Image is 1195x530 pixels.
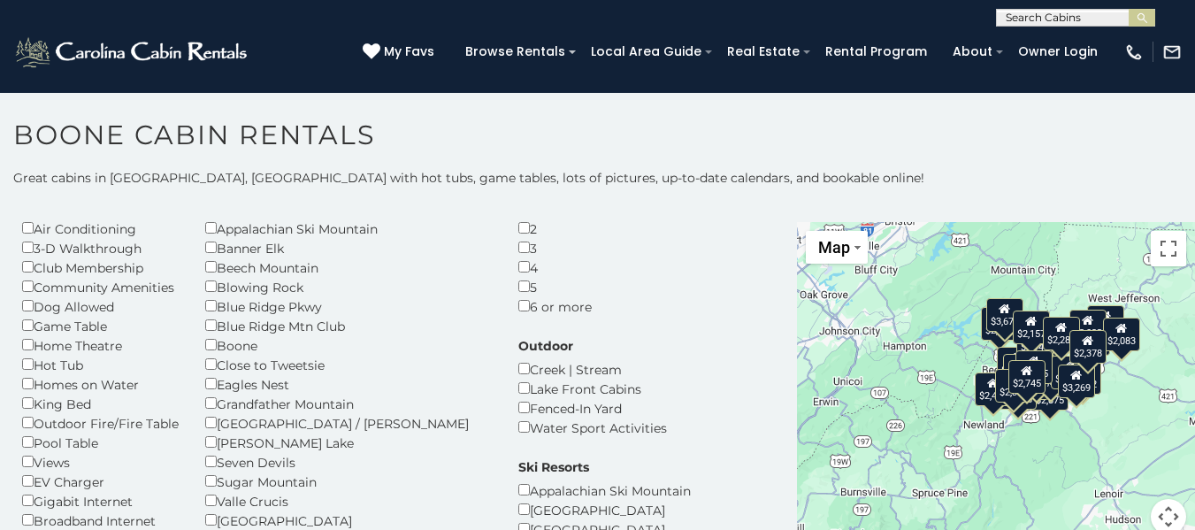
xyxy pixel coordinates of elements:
div: $2,272 [1040,318,1077,351]
div: Seven Devils [205,452,492,472]
div: Grandfather Mountain [205,394,492,413]
div: [PERSON_NAME] Lake [205,433,492,452]
div: Views [22,452,179,472]
div: $2,285 [1043,316,1080,349]
div: Gigabit Internet [22,491,179,511]
div: 3-D Walkthrough [22,238,179,257]
div: [GEOGRAPHIC_DATA] / [PERSON_NAME] [205,413,492,433]
div: $2,445 [1015,349,1052,383]
div: Fenced-In Yard [518,398,667,418]
div: Game Table [22,316,179,335]
div: $2,622 [1086,305,1123,339]
div: 4 [518,257,645,277]
div: $2,008 [981,307,1018,341]
div: 2 [518,219,645,238]
div: $2,543 [996,347,1033,380]
div: Appalachian Ski Mountain [205,219,492,238]
div: Home Theatre [22,335,179,355]
div: $2,032 [1069,309,1107,342]
div: Blue Ridge Pkwy [205,296,492,316]
button: Change map style [806,231,868,264]
div: Air Conditioning [22,219,179,238]
div: $3,678 [985,297,1023,331]
div: Club Membership [22,257,179,277]
div: $2,745 [1008,359,1046,393]
label: Ski Resorts [518,458,589,476]
div: Banner Elk [205,238,492,257]
div: $2,378 [1069,330,1107,364]
div: $1,839 [1032,357,1069,391]
div: $2,460 [975,372,1012,405]
div: Homes on Water [22,374,179,394]
div: Dog Allowed [22,296,179,316]
span: My Favs [384,42,434,61]
div: Broadband Internet [22,511,179,530]
div: Close to Tweetsie [205,355,492,374]
button: Toggle fullscreen view [1151,231,1186,266]
a: Rental Program [816,38,936,65]
div: [GEOGRAPHIC_DATA] [518,500,691,519]
div: Water Sport Activities [518,418,667,437]
div: EV Charger [22,472,179,491]
div: $2,157 [1013,310,1050,343]
a: Browse Rentals [456,38,574,65]
div: $3,269 [1058,364,1095,397]
div: Creek | Stream [518,359,667,379]
div: Appalachian Ski Mountain [518,480,691,500]
div: Eagles Nest [205,374,492,394]
div: $2,022 [1064,361,1101,395]
div: [GEOGRAPHIC_DATA] [205,511,492,530]
div: $2,083 [1102,317,1139,350]
a: Real Estate [718,38,808,65]
div: Blowing Rock [205,277,492,296]
div: $2,373 [995,369,1032,403]
div: Sugar Mountain [205,472,492,491]
img: White-1-2.png [13,35,252,70]
div: 5 [518,277,645,296]
img: mail-regular-white.png [1162,42,1182,62]
div: Blue Ridge Mtn Club [205,316,492,335]
div: $2,258 [999,375,1036,409]
a: About [944,38,1001,65]
div: 3 [518,238,645,257]
img: phone-regular-white.png [1124,42,1144,62]
div: 6 or more [518,296,645,316]
span: Map [818,238,850,257]
div: Pool Table [22,433,179,452]
a: Owner Login [1009,38,1107,65]
div: $2,875 [1030,376,1068,410]
div: Boone [205,335,492,355]
a: My Favs [363,42,439,62]
div: Lake Front Cabins [518,379,667,398]
div: Outdoor Fire/Fire Table [22,413,179,433]
div: Beech Mountain [205,257,492,277]
a: Local Area Guide [582,38,710,65]
div: King Bed [22,394,179,413]
div: Community Amenities [22,277,179,296]
label: Outdoor [518,337,573,355]
div: Hot Tub [22,355,179,374]
div: Valle Crucis [205,491,492,511]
